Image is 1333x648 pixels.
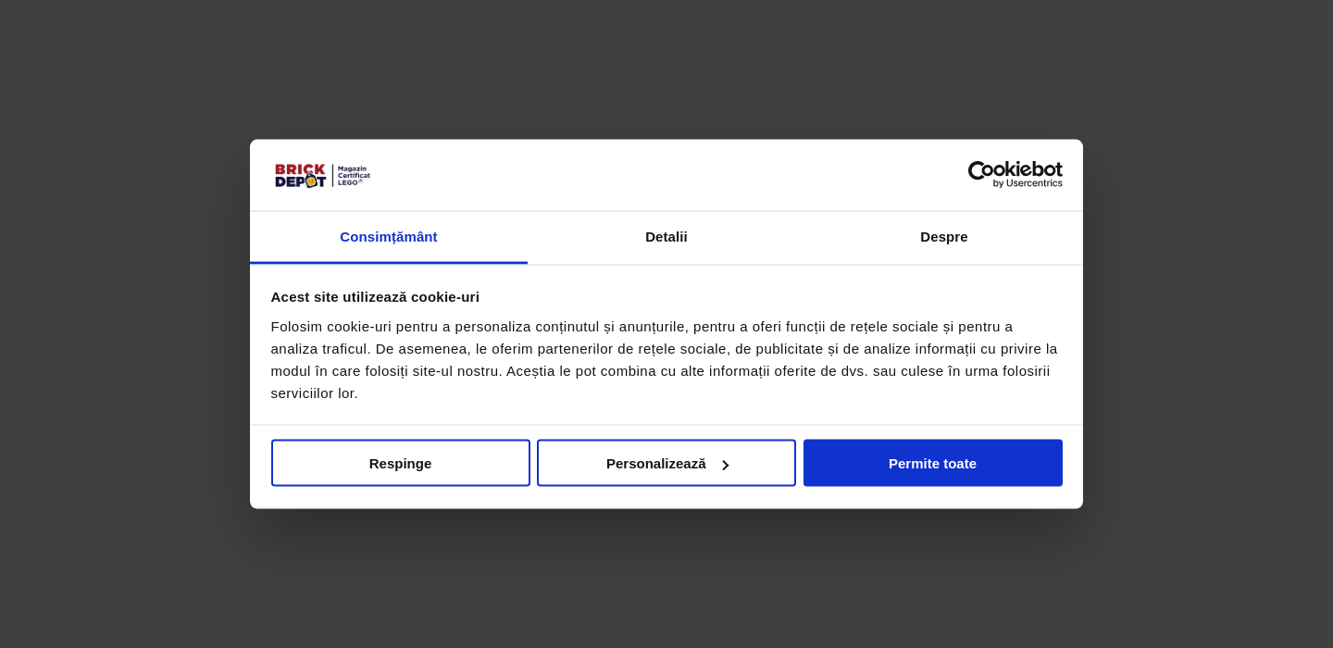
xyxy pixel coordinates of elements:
[804,440,1063,487] button: Permite toate
[271,315,1063,404] div: Folosim cookie-uri pentru a personaliza conținutul și anunțurile, pentru a oferi funcții de rețel...
[271,160,373,190] img: siglă
[537,440,796,487] button: Personalizează
[271,440,530,487] button: Respinge
[271,286,1063,308] div: Acest site utilizează cookie-uri
[250,211,528,264] a: Consimțământ
[528,211,805,264] a: Detalii
[805,211,1083,264] a: Despre
[901,161,1063,189] a: Usercentrics Cookiebot - opens in a new window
